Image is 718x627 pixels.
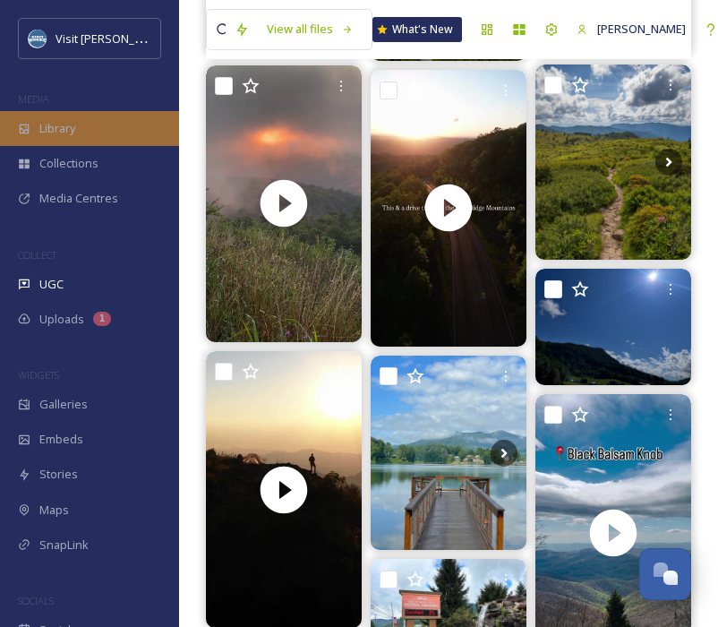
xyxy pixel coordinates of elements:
[93,312,111,326] div: 1
[371,70,526,347] video: Who else is ready for crisp fall weather, and scenic drives? #blueridgemountains #blueridgemoment...
[206,65,362,342] video: Less is more I’ve never cared less about all the loud things screaming for our attention; and oh ...
[39,502,69,519] span: Maps
[18,368,59,382] span: WIDGETS
[39,276,64,293] span: UGC
[39,155,98,172] span: Collections
[29,30,47,47] img: images.png
[371,70,526,347] img: thumbnail
[372,17,462,42] a: What's New
[39,190,118,207] span: Media Centres
[568,12,695,47] a: [PERSON_NAME]
[39,431,83,448] span: Embeds
[39,466,78,483] span: Stories
[39,311,84,328] span: Uploads
[597,21,686,37] span: [PERSON_NAME]
[535,269,691,386] img: I really love Maggie Valley! #maggievalley #beautiful
[39,537,89,554] span: SnapLink
[18,594,54,607] span: SOCIALS
[18,92,49,106] span: MEDIA
[639,548,691,600] button: Open Chat
[39,396,88,413] span: Galleries
[371,356,526,551] img: 🌊✨ Lake Junaluska, cerca de Maggie Valley y Waynesville (Carolina del Norte) te espera con 200 ac...
[56,30,169,47] span: Visit [PERSON_NAME]
[39,120,75,137] span: Library
[258,12,363,47] a: View all files
[535,64,691,260] img: North Carolina 🌸 #northcarolina #northcarolinaoutdoors #northcarolinaphotographer #asheville #blu...
[206,65,362,342] img: thumbnail
[18,248,56,262] span: COLLECT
